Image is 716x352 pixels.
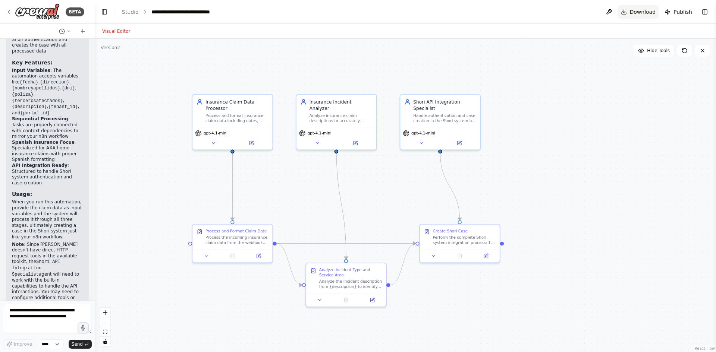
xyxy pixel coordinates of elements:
[233,139,270,147] button: Open in side panel
[647,48,670,54] span: Hide Tools
[205,113,268,123] div: Process and format insurance claim data including dates, addresses, and personal information to e...
[305,263,387,307] div: Analyze Incident Type and Service AreaAnalyze the incident description from {descripcion} to iden...
[411,131,435,136] span: gpt-4.1-mini
[12,116,83,139] li: : Tasks are properly connected with context dependencies to mirror your n8n workflow
[100,327,110,337] button: fit view
[204,131,227,136] span: gpt-4.1-mini
[12,259,60,277] code: Shori API Integration Specialist
[15,3,60,20] img: Logo
[122,9,139,15] a: Studio
[12,163,67,168] strong: API Integration Ready
[12,92,34,97] code: {poliza}
[446,252,474,260] button: No output available
[100,337,110,346] button: toggle interactivity
[12,104,47,110] code: {descripcion}
[319,279,382,289] div: Analyze the incident description from {descripcion} to identify: 1) The specific type of incident...
[433,228,468,234] div: Create Shori Case
[12,116,68,121] strong: Sequential Processing
[205,99,268,112] div: Insurance Claim Data Processor
[307,131,331,136] span: gpt-4.1-mini
[310,99,373,112] div: Insurance Incident Analyzer
[419,224,500,263] div: Create Shori CasePerform the complete Shori system integration process: 1) Authenticate with the ...
[673,8,692,16] span: Publish
[296,94,377,150] div: Insurance Incident AnalyzerAnalyze insurance claim descriptions to accurately identify the type o...
[618,5,659,19] button: Download
[277,240,416,247] g: Edge from 49778aa7-d816-4f27-b6be-477fea1e0109 to f0772126-40ca-4dfb-bd00-0d4260274c49
[333,147,349,259] g: Edge from df296460-416d-47c6-968b-512c3648c8b8 to 04b7ffc9-8df3-4917-b0ed-20a640151668
[3,339,35,349] button: Improve
[12,68,83,117] li: : The automation accepts variables like , , , , , , , , and
[310,113,373,123] div: Analyze insurance claim descriptions to accurately identify the type of incident (like fire, wate...
[319,267,382,278] div: Analyze Incident Type and Service Area
[77,27,89,36] button: Start a new chat
[413,99,476,112] div: Shori API Integration Specialist
[122,8,229,16] nav: breadcrumb
[475,252,497,260] button: Open in side panel
[12,140,83,163] li: : Specialized for AXA home insurance claims with proper Spanish formatting
[72,341,83,347] span: Send
[192,94,273,150] div: Insurance Claim Data ProcessorProcess and format insurance claim data including dates, addresses,...
[101,45,120,51] div: Version 2
[695,346,715,351] a: React Flow attribution
[14,341,32,347] span: Improve
[229,153,236,220] g: Edge from b2613e72-12cc-4f3d-a6a7-709a3a893ab6 to 49778aa7-d816-4f27-b6be-477fea1e0109
[437,153,463,220] g: Edge from 0a1ae156-a4d1-4e81-81d4-72a20cd193c8 to f0772126-40ca-4dfb-bd00-0d4260274c49
[100,308,110,317] button: zoom in
[99,7,110,17] button: Hide left sidebar
[12,31,83,54] li: - Handles Shori authentication and creates the case with all processed data
[361,296,383,304] button: Open in side panel
[12,68,50,73] strong: Input Variables
[248,252,270,260] button: Open in side panel
[337,139,374,147] button: Open in side panel
[332,296,360,304] button: No output available
[62,86,75,91] code: {dni}
[277,240,302,288] g: Edge from 49778aa7-d816-4f27-b6be-477fea1e0109 to 04b7ffc9-8df3-4917-b0ed-20a640151668
[400,94,481,150] div: Shori API Integration SpecialistHandle authentication and case creation in the Shori system by ma...
[12,191,32,197] strong: Usage:
[662,5,695,19] button: Publish
[433,235,496,245] div: Perform the complete Shori system integration process: 1) Authenticate with the Shori system usin...
[634,45,674,57] button: Hide Tools
[66,7,84,16] div: BETA
[192,224,273,263] div: Process and Format Claim DataProcess the incoming insurance claim data from the webhook payload i...
[441,139,477,147] button: Open in side panel
[100,308,110,346] div: React Flow controls
[630,8,656,16] span: Download
[12,163,83,186] li: : Structured to handle Shori system authentication and case creation
[205,235,268,245] div: Process the incoming insurance claim data from the webhook payload including: 1) Format the date ...
[390,240,415,288] g: Edge from 04b7ffc9-8df3-4917-b0ed-20a640151668 to f0772126-40ca-4dfb-bd00-0d4260274c49
[98,27,135,36] button: Visual Editor
[48,104,78,110] code: {tenant_id}
[12,199,83,240] p: When you run this automation, provide the claim data as input variables and the system will proce...
[205,228,267,234] div: Process and Format Claim Data
[12,242,24,247] strong: Note
[12,60,53,66] strong: Key Features:
[12,140,74,145] strong: Spanish Insurance Focus
[69,340,92,349] button: Send
[40,80,69,85] code: {direccion}
[700,7,710,17] button: Show right sidebar
[78,322,89,333] button: Click to speak your automation idea
[56,27,74,36] button: Switch to previous chat
[12,242,83,318] p: : Since [PERSON_NAME] doesn't have direct HTTP request tools in the available toolkit, the agent ...
[413,113,476,123] div: Handle authentication and case creation in the Shori system by managing API requests, authenticat...
[20,80,38,85] code: {fecha}
[100,317,110,327] button: zoom out
[12,86,60,91] code: {nombreyapellidos}
[12,98,63,104] code: {tercerosafectados}
[219,252,246,260] button: No output available
[21,111,50,116] code: {portal_id}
